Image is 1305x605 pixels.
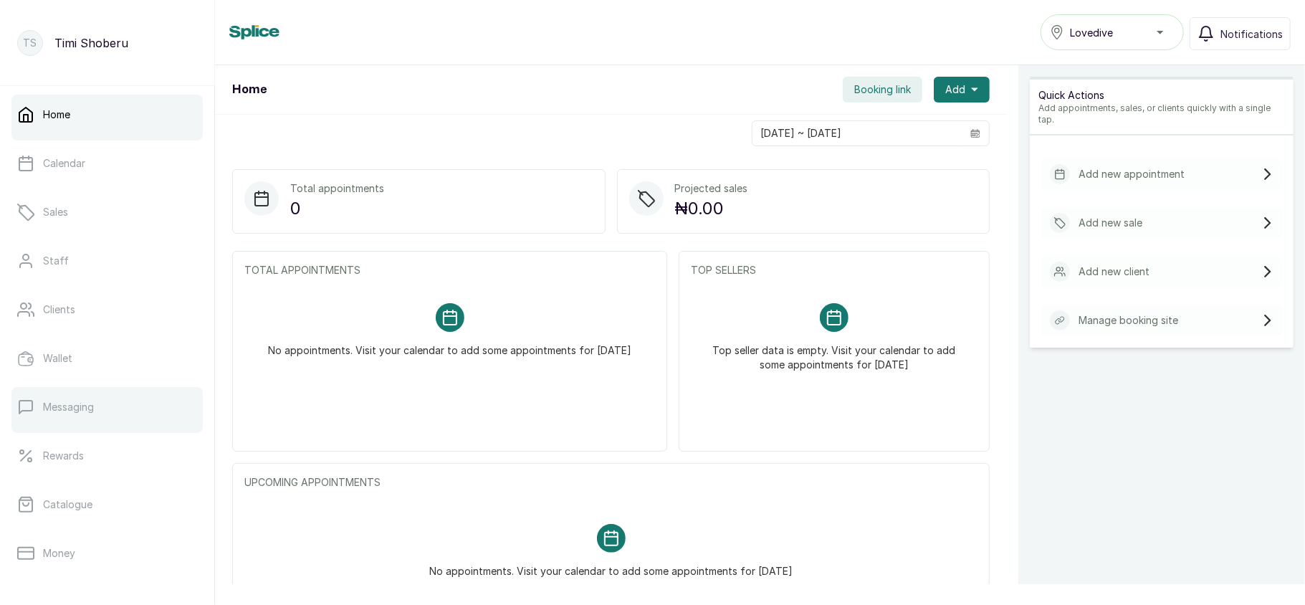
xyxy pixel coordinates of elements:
[854,82,911,97] span: Booking link
[11,95,203,135] a: Home
[1070,25,1113,40] span: Lovedive
[708,332,960,372] p: Top seller data is empty. Visit your calendar to add some appointments for [DATE]
[43,156,85,171] p: Calendar
[1079,216,1142,230] p: Add new sale
[290,196,384,221] p: 0
[934,77,990,103] button: Add
[675,181,748,196] p: Projected sales
[970,128,980,138] svg: calendar
[244,475,977,490] p: UPCOMING APPOINTMENTS
[11,192,203,232] a: Sales
[43,302,75,317] p: Clients
[752,121,962,146] input: Select date
[11,241,203,281] a: Staff
[43,400,94,414] p: Messaging
[11,436,203,476] a: Rewards
[1038,88,1285,103] p: Quick Actions
[1079,313,1178,328] p: Manage booking site
[54,34,128,52] p: Timi Shoberu
[290,181,384,196] p: Total appointments
[268,332,631,358] p: No appointments. Visit your calendar to add some appointments for [DATE]
[1220,27,1283,42] span: Notifications
[429,553,793,578] p: No appointments. Visit your calendar to add some appointments for [DATE]
[232,81,267,98] h1: Home
[843,77,922,103] button: Booking link
[43,205,68,219] p: Sales
[11,290,203,330] a: Clients
[1079,265,1149,279] p: Add new client
[675,196,748,221] p: ₦0.00
[244,263,655,277] p: TOTAL APPOINTMENTS
[43,449,84,463] p: Rewards
[43,108,70,122] p: Home
[11,338,203,378] a: Wallet
[1041,14,1184,50] button: Lovedive
[43,497,92,512] p: Catalogue
[11,533,203,573] a: Money
[1038,103,1285,125] p: Add appointments, sales, or clients quickly with a single tap.
[11,143,203,184] a: Calendar
[43,546,75,561] p: Money
[945,82,965,97] span: Add
[691,263,977,277] p: TOP SELLERS
[1079,167,1185,181] p: Add new appointment
[24,36,37,50] p: TS
[11,485,203,525] a: Catalogue
[11,387,203,427] a: Messaging
[43,254,69,268] p: Staff
[43,351,72,366] p: Wallet
[1190,17,1291,50] button: Notifications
